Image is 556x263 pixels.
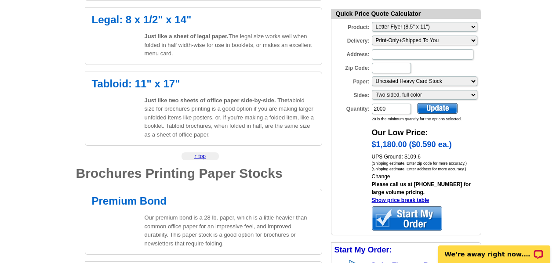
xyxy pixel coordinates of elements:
label: Quantity: [331,103,371,113]
h1: Brochures Printing Paper Stocks [76,167,322,180]
div: (Shipping estimate. Enter zip code for more accuracy.) [372,161,481,167]
div: Please call us at [PHONE_NUMBER] for large volume pricing. [372,180,481,204]
div: (Shipping estimate. Enter address for more accuracy.) [372,166,481,173]
span: Just like a sheet of legal paper. [145,33,229,40]
h2: Premium Bond [92,196,315,206]
div: Our Low Price: [372,122,481,139]
label: Product: [331,21,371,31]
label: Zip Code: [331,62,371,72]
a: Show price break table [372,197,429,203]
a: Change [372,173,390,180]
p: tabloid size for brochures printing is a good option if you are making larger unfolded items like... [145,96,315,139]
h2: Legal: 8 x 1/2" x 14" [92,14,315,25]
div: 20 is the minimum quantity for the options selected. [372,116,481,122]
iframe: LiveChat chat widget [432,235,556,263]
h2: Tabloid: 11" x 17" [92,79,315,89]
label: Address: [331,48,371,58]
span: Just like two sheets of office paper side-by-side. The [145,97,288,104]
a: ↑ top [194,153,206,159]
div: Start My Order: [331,243,481,257]
label: Delivery: [331,35,371,45]
div: UPS Ground: $109.6 [372,153,481,180]
div: Quick Price Quote Calculator [331,9,481,19]
div: $1,180.00 ($0.590 ea.) [372,139,481,153]
p: The legal size works well when folded in half width-wise for use in booklets, or makes an excelle... [145,32,315,58]
label: Sides: [331,89,371,99]
label: Paper: [331,76,371,86]
p: Our premium bond is a 28 lb. paper, which is a little heavier than common office paper for an imp... [145,213,315,248]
